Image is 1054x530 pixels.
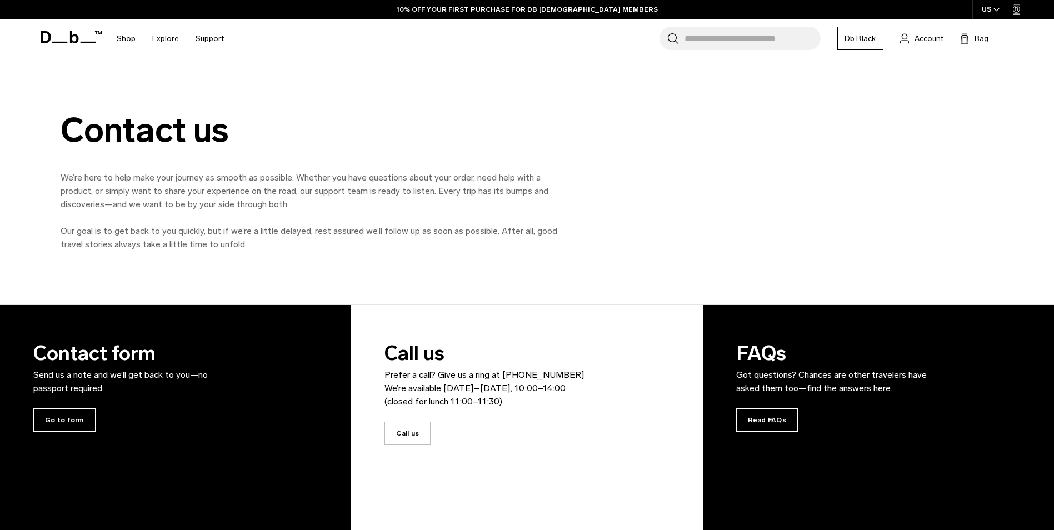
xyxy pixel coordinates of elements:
[61,112,561,149] div: Contact us
[384,368,585,408] p: Prefer a call? Give us a ring at [PHONE_NUMBER] We’re available [DATE]–[DATE], 10:00–14:00 (close...
[33,368,233,395] p: Send us a note and we’ll get back to you—no passport required.
[915,33,943,44] span: Account
[960,32,988,45] button: Bag
[736,338,936,395] h3: FAQs
[736,408,798,432] span: Read FAQs
[397,4,658,14] a: 10% OFF YOUR FIRST PURCHASE FOR DB [DEMOGRAPHIC_DATA] MEMBERS
[117,19,136,58] a: Shop
[900,32,943,45] a: Account
[975,33,988,44] span: Bag
[33,408,96,432] span: Go to form
[152,19,179,58] a: Explore
[196,19,224,58] a: Support
[384,422,431,445] span: Call us
[61,171,561,211] p: We’re here to help make your journey as smooth as possible. Whether you have questions about your...
[384,338,585,408] h3: Call us
[736,368,936,395] p: Got questions? Chances are other travelers have asked them too—find the answers here.
[837,27,883,50] a: Db Black
[61,224,561,251] p: Our goal is to get back to you quickly, but if we’re a little delayed, rest assured we’ll follow ...
[108,19,232,58] nav: Main Navigation
[33,338,233,395] h3: Contact form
